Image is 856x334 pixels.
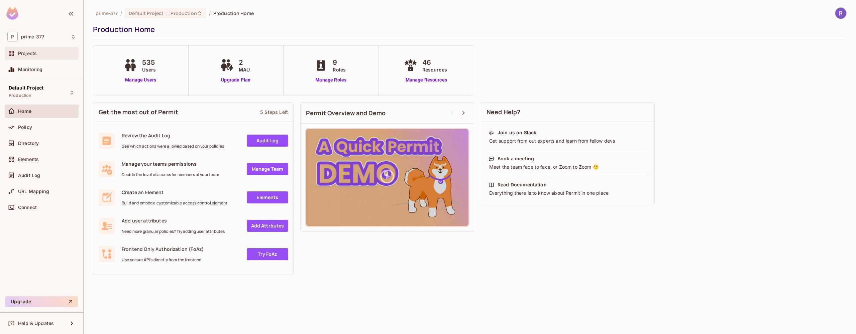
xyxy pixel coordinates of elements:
[122,217,225,224] span: Add user attributes
[93,24,843,34] div: Production Home
[122,144,224,149] span: See which actions were allowed based on your policies
[142,57,156,67] span: 535
[7,32,18,41] span: P
[18,189,49,194] span: URL Mapping
[402,76,450,83] a: Manage Resources
[122,172,219,177] span: Decide the level of access for members of your team
[9,93,32,98] span: Production
[122,161,219,167] span: Manage your teams permissions
[313,76,349,83] a: Manage Roles
[239,66,250,73] span: MAU
[333,66,346,73] span: Roles
[260,109,288,115] div: 5 Steps Left
[99,108,178,116] span: Get the most out of Permit
[6,7,18,20] img: SReyMgAAAABJRU5ErkJggg==
[18,321,54,326] span: Help & Updates
[422,57,447,67] span: 46
[333,57,346,67] span: 9
[122,189,227,195] span: Create an Element
[498,181,547,188] div: Read Documentation
[498,155,534,162] div: Book a meeting
[18,67,43,72] span: Monitoring
[213,10,254,16] span: Production Home
[487,108,521,116] span: Need Help?
[96,10,118,16] span: the active workspace
[422,66,447,73] span: Resources
[489,164,647,170] div: Meet the team face to face, or Zoom to Zoom 😉
[18,173,40,178] span: Audit Log
[489,138,647,144] div: Get support from out experts and learn from fellow devs
[166,11,168,16] span: :
[21,34,44,39] span: Workspace: prime-377
[122,246,204,252] span: Frontend Only Authorization (FoAz)
[489,190,647,196] div: Everything there is to know about Permit in one place
[129,10,164,16] span: Default Project
[122,76,159,83] a: Manage Users
[18,205,37,210] span: Connect
[122,257,204,263] span: Use secure API's directly from the frontend
[239,57,250,67] span: 2
[209,10,211,16] li: /
[835,8,846,19] img: Ramon Cruz
[247,248,288,260] a: Try FoAz
[18,109,32,114] span: Home
[18,141,39,146] span: Directory
[120,10,122,16] li: /
[18,157,39,162] span: Elements
[5,296,78,307] button: Upgrade
[18,125,32,130] span: Policy
[498,129,536,136] div: Join us on Slack
[219,76,253,83] a: Upgrade Plan
[306,109,386,117] span: Permit Overview and Demo
[122,132,224,139] span: Review the Audit Log
[122,200,227,206] span: Build and embed a customizable access control element
[9,85,43,91] span: Default Project
[247,135,288,147] a: Audit Log
[142,66,156,73] span: Users
[247,191,288,203] a: Elements
[247,163,288,175] a: Manage Team
[171,10,197,16] span: Production
[122,229,225,234] span: Need more granular policies? Try adding user attributes
[247,220,288,232] a: Add Attrbutes
[18,51,37,56] span: Projects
